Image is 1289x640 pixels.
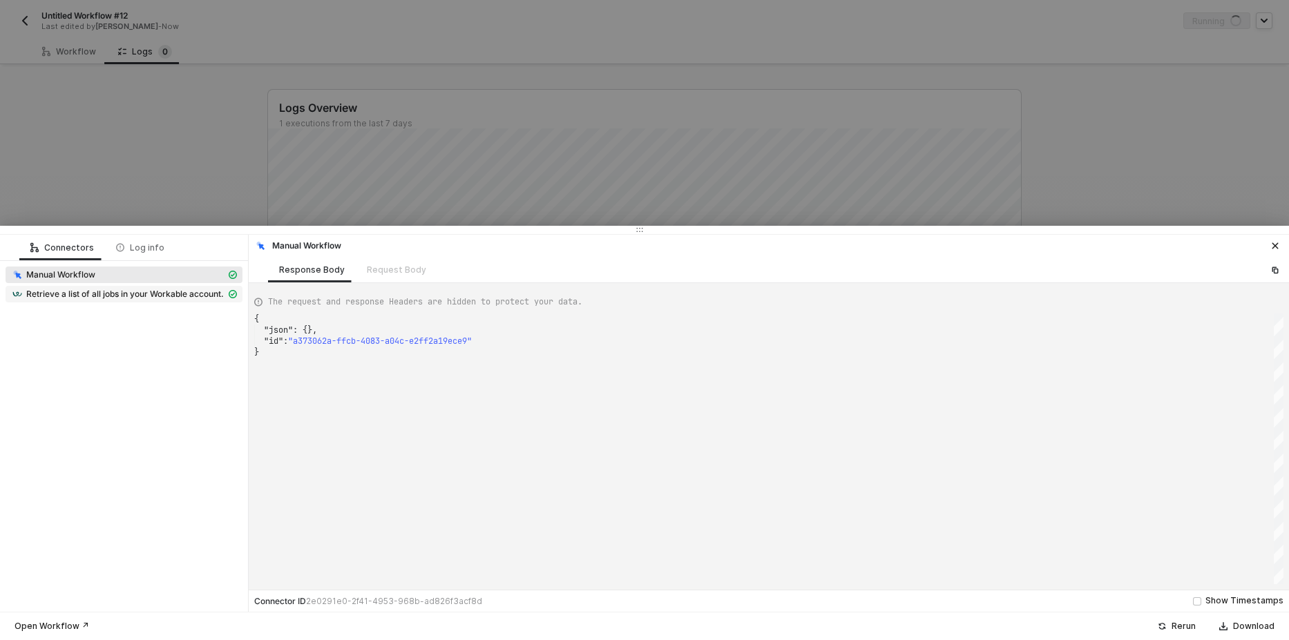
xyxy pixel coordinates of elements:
[6,618,98,634] button: Open Workflow ↗
[26,289,224,300] span: Retrieve a list of all jobs in your Workable account.
[268,295,582,308] span: The request and response Headers are hidden to protect your data.
[12,269,23,280] img: integration-icon
[30,242,94,253] div: Connectors
[1271,266,1279,274] span: icon-copy-paste
[1149,618,1205,634] button: Rerun
[306,596,482,606] span: 2e0291e0-2f41-4953-968b-ad826f3acf8d
[12,289,23,300] img: integration-icon
[30,244,39,252] span: icon-logic
[264,336,283,347] span: "id"
[1271,242,1279,250] span: icon-close
[6,266,242,283] span: Manual Workflow
[1219,622,1228,630] span: icon-download
[293,324,317,336] span: : {},
[254,347,259,358] span: }
[279,264,345,275] div: Response Body
[229,271,237,279] span: icon-cards
[26,269,95,280] span: Manual Workflow
[1205,594,1283,608] div: Show Timestamps
[254,240,341,252] div: Manual Workflow
[1233,621,1274,632] div: Download
[288,336,472,347] span: "a373062a-ffcb-4083-a04c-e2ff2a19ece9"
[254,596,482,607] div: Connector ID
[116,242,164,253] div: Log info
[636,226,644,234] span: icon-drag-indicator
[1210,618,1283,634] button: Download
[1172,621,1196,632] div: Rerun
[254,313,259,324] span: {
[229,290,237,298] span: icon-cards
[255,240,266,251] img: integration-icon
[15,621,89,632] div: Open Workflow ↗
[1158,622,1166,630] span: icon-success-page
[6,286,242,302] span: Retrieve a list of all jobs in your Workable account.
[264,324,293,336] span: "json"
[283,336,288,347] span: :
